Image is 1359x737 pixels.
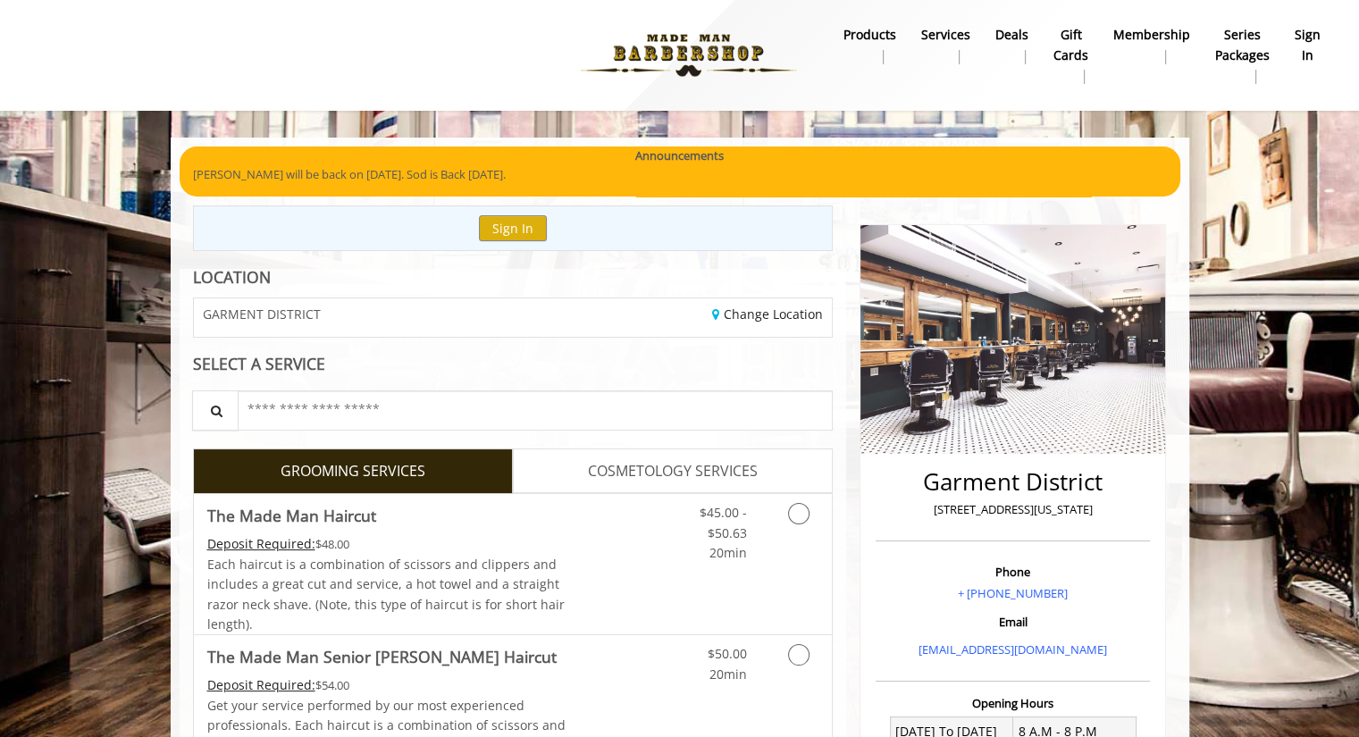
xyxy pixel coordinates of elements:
div: $48.00 [207,534,566,554]
b: products [843,25,896,45]
a: + [PHONE_NUMBER] [958,585,1068,601]
a: Change Location [712,306,823,322]
div: $54.00 [207,675,566,695]
h3: Email [880,616,1145,628]
span: $50.00 [707,645,746,662]
b: sign in [1295,25,1321,65]
a: MembershipMembership [1101,22,1203,69]
span: GARMENT DISTRICT [203,307,321,321]
p: [STREET_ADDRESS][US_STATE] [880,500,1145,519]
a: DealsDeals [983,22,1041,69]
b: Series packages [1215,25,1270,65]
div: SELECT A SERVICE [193,356,834,373]
span: 20min [709,666,746,683]
b: The Made Man Senior [PERSON_NAME] Haircut [207,644,557,669]
span: 20min [709,544,746,561]
a: [EMAIL_ADDRESS][DOMAIN_NAME] [919,641,1107,657]
img: Made Man Barbershop logo [566,6,811,105]
b: The Made Man Haircut [207,503,376,528]
h2: Garment District [880,469,1145,495]
p: [PERSON_NAME] will be back on [DATE]. Sod is Back [DATE]. [193,165,1167,184]
b: Membership [1113,25,1190,45]
span: Each haircut is a combination of scissors and clippers and includes a great cut and service, a ho... [207,556,565,632]
span: GROOMING SERVICES [281,460,425,483]
a: Gift cardsgift cards [1041,22,1101,88]
h3: Phone [880,565,1145,578]
span: $45.00 - $50.63 [699,504,746,540]
a: sign insign in [1282,22,1333,69]
button: Sign In [479,215,547,241]
b: gift cards [1053,25,1088,65]
b: Announcements [635,147,724,165]
span: This service needs some Advance to be paid before we block your appointment [207,676,315,693]
b: Services [921,25,970,45]
span: This service needs some Advance to be paid before we block your appointment [207,535,315,552]
b: Deals [995,25,1028,45]
a: Series packagesSeries packages [1203,22,1282,88]
h3: Opening Hours [876,697,1150,709]
a: Productsproducts [831,22,909,69]
b: LOCATION [193,266,271,288]
a: ServicesServices [909,22,983,69]
button: Service Search [192,390,239,431]
span: COSMETOLOGY SERVICES [588,460,758,483]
